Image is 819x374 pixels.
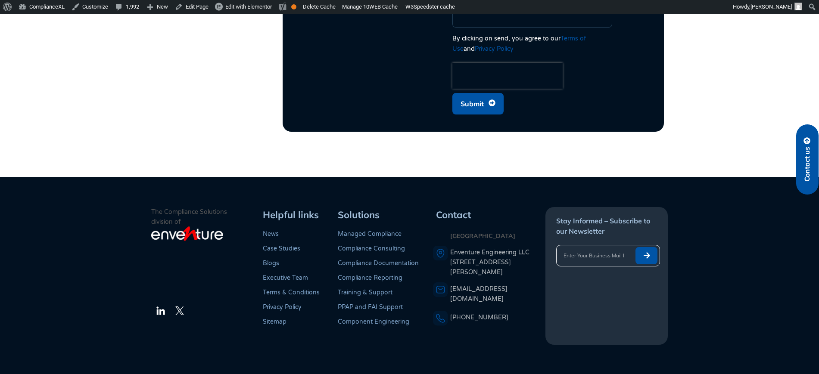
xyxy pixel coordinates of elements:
[151,207,260,227] p: The Compliance Solutions division of
[225,3,272,10] span: Edit with Elementor
[263,245,300,252] a: Case Studies
[452,93,504,114] button: Submit
[450,314,508,321] a: [PHONE_NUMBER]
[338,303,403,311] a: PPAP and FAI Support
[263,318,286,325] a: Sitemap
[263,260,279,267] a: Blogs
[450,247,544,278] a: Enventure Engineering LLC[STREET_ADDRESS][PERSON_NAME]
[263,274,308,281] a: Executive Team
[338,209,380,221] span: Solutions
[452,34,612,54] div: By clicking on send, you agree to our and
[338,230,402,238] a: Managed Compliance
[263,230,279,238] a: News
[433,282,448,297] img: An envelope representing an email
[452,63,563,89] iframe: reCAPTCHA
[263,289,320,296] a: Terms & Conditions
[475,45,514,53] a: Privacy Policy
[263,209,319,221] span: Helpful links
[557,247,631,264] input: Enter Your Business Mail ID
[156,306,166,316] img: The LinkedIn Logo
[796,124,819,195] a: Contact us
[338,245,405,252] a: Compliance Consulting
[338,260,419,267] a: Compliance Documentation
[450,285,508,303] a: [EMAIL_ADDRESS][DOMAIN_NAME]
[338,274,402,281] a: Compliance Reporting
[151,226,223,242] img: enventure-light-logo_s
[461,96,484,112] span: Submit
[436,209,471,221] span: Contact
[556,216,650,235] span: Stay Informed – Subscribe to our Newsletter
[433,246,448,261] img: A pin icon representing a location
[750,3,792,10] span: [PERSON_NAME]
[803,147,811,182] span: Contact us
[450,232,515,240] strong: [GEOGRAPHIC_DATA]
[291,4,296,9] div: OK
[433,311,448,326] img: A phone icon representing a telephone number
[338,318,409,325] a: Component Engineering
[338,289,392,296] a: Training & Support
[175,306,184,315] img: The Twitter Logo
[263,303,302,311] a: Privacy Policy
